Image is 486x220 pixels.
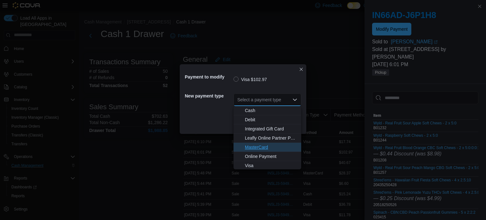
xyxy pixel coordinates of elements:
[185,90,232,102] h5: New payment type
[234,76,267,83] label: Visa $102.97
[234,134,301,143] button: Leafly Online Partner Payment
[245,107,297,114] span: Cash
[234,152,301,161] button: Online Payment
[234,106,301,115] button: Cash
[237,96,238,104] input: Accessible screen reader label
[185,71,232,83] h5: Payment to modify
[245,162,297,169] span: Visa
[292,97,297,102] button: Close list of options
[234,124,301,134] button: Integrated Gift Card
[234,106,301,170] div: Choose from the following options
[245,135,297,141] span: Leafly Online Partner Payment
[297,66,305,73] button: Closes this modal window
[234,115,301,124] button: Debit
[234,143,301,152] button: MasterCard
[245,126,297,132] span: Integrated Gift Card
[245,144,297,150] span: MasterCard
[234,161,301,170] button: Visa
[245,116,297,123] span: Debit
[245,153,297,160] span: Online Payment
